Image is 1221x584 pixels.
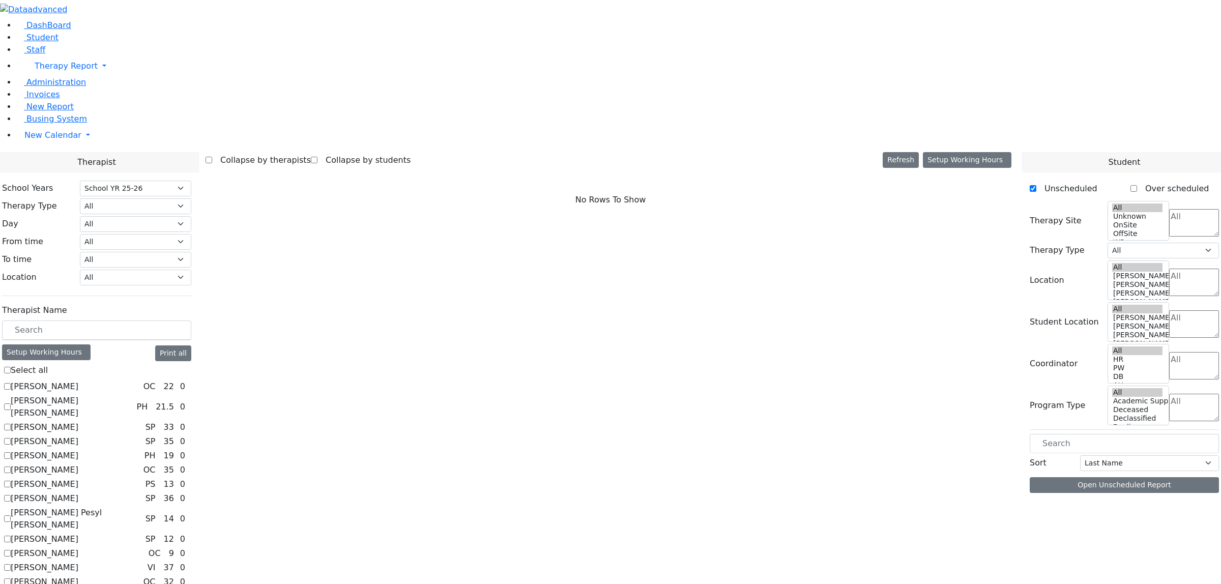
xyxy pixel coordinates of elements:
[1112,298,1162,306] option: [PERSON_NAME] 2
[178,421,187,433] div: 0
[141,435,160,448] div: SP
[26,45,45,54] span: Staff
[16,56,1221,76] a: Therapy Report
[161,435,176,448] div: 35
[2,320,191,340] input: Search
[178,492,187,505] div: 0
[2,182,53,194] label: School Years
[11,478,78,490] label: [PERSON_NAME]
[161,513,176,525] div: 14
[1030,215,1082,227] label: Therapy Site
[1109,156,1141,168] span: Student
[1112,381,1162,390] option: AH
[1112,313,1162,322] option: [PERSON_NAME] 5
[1112,397,1162,405] option: Academic Support
[16,114,87,124] a: Busing System
[1169,352,1219,379] textarea: Search
[178,562,187,574] div: 0
[2,218,18,230] label: Day
[16,77,86,87] a: Administration
[1112,212,1162,221] option: Unknown
[16,125,1221,145] a: New Calendar
[11,364,48,376] label: Select all
[139,381,160,393] div: OC
[1112,305,1162,313] option: All
[1030,457,1046,469] label: Sort
[155,345,191,361] button: Print all
[178,464,187,476] div: 0
[77,156,115,168] span: Therapist
[178,435,187,448] div: 0
[26,102,74,111] span: New Report
[317,152,411,168] label: Collapse by students
[1112,272,1162,280] option: [PERSON_NAME] 5
[1112,405,1162,414] option: Deceased
[141,421,160,433] div: SP
[11,464,78,476] label: [PERSON_NAME]
[2,304,67,316] label: Therapist Name
[1112,238,1162,247] option: WP
[2,253,32,266] label: To time
[11,547,78,560] label: [PERSON_NAME]
[161,450,176,462] div: 19
[35,61,98,71] span: Therapy Report
[923,152,1011,168] button: Setup Working Hours
[16,33,59,42] a: Student
[1112,355,1162,364] option: HR
[575,194,646,206] span: No Rows To Show
[178,401,187,413] div: 0
[161,492,176,505] div: 36
[178,450,187,462] div: 0
[11,395,133,419] label: [PERSON_NAME] [PERSON_NAME]
[1030,244,1085,256] label: Therapy Type
[167,547,176,560] div: 9
[1112,388,1162,397] option: All
[1169,269,1219,296] textarea: Search
[154,401,176,413] div: 21.5
[161,421,176,433] div: 33
[2,271,37,283] label: Location
[141,513,160,525] div: SP
[2,200,57,212] label: Therapy Type
[1137,181,1209,197] label: Over scheduled
[178,547,187,560] div: 0
[1112,280,1162,289] option: [PERSON_NAME] 4
[1112,339,1162,348] option: [PERSON_NAME] 2
[1112,423,1162,431] option: Declines
[144,547,165,560] div: OC
[178,478,187,490] div: 0
[24,130,81,140] span: New Calendar
[1169,310,1219,338] textarea: Search
[26,20,71,30] span: DashBoard
[161,533,176,545] div: 12
[161,381,176,393] div: 22
[178,381,187,393] div: 0
[139,464,160,476] div: OC
[161,562,176,574] div: 37
[11,562,78,574] label: [PERSON_NAME]
[1112,322,1162,331] option: [PERSON_NAME] 4
[1030,316,1099,328] label: Student Location
[161,464,176,476] div: 35
[16,20,71,30] a: DashBoard
[16,102,74,111] a: New Report
[1112,331,1162,339] option: [PERSON_NAME] 3
[141,533,160,545] div: SP
[143,562,160,574] div: VI
[11,381,78,393] label: [PERSON_NAME]
[26,90,60,99] span: Invoices
[1112,364,1162,372] option: PW
[11,450,78,462] label: [PERSON_NAME]
[11,421,78,433] label: [PERSON_NAME]
[161,478,176,490] div: 13
[178,533,187,545] div: 0
[1169,394,1219,421] textarea: Search
[1112,289,1162,298] option: [PERSON_NAME] 3
[1030,434,1219,453] input: Search
[26,33,59,42] span: Student
[212,152,311,168] label: Collapse by therapists
[1169,209,1219,237] textarea: Search
[1112,229,1162,238] option: OffSite
[1112,221,1162,229] option: OnSite
[1112,203,1162,212] option: All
